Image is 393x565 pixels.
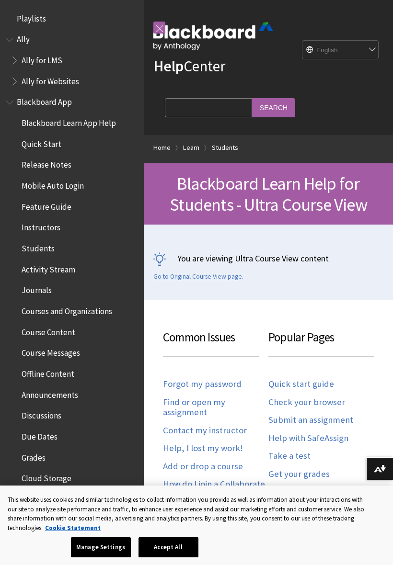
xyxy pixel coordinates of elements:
span: Due Dates [22,429,58,441]
span: Journals [22,282,52,295]
span: Quick Start [22,136,61,149]
span: Courses and Organizations [22,303,112,316]
span: Course Messages [22,345,80,358]
a: Find or open my assignment [163,397,268,418]
p: You are viewing Ultra Course View content [153,252,383,264]
a: Forgot my password [163,379,242,390]
nav: Book outline for Playlists [6,11,138,27]
span: Ally [17,32,30,45]
span: Blackboard Learn Help for Students - Ultra Course View [170,172,367,215]
a: Contact my instructor [163,425,247,436]
a: Add or drop a course [163,461,243,472]
span: Course Content [22,324,75,337]
span: Ally for Websites [22,73,79,86]
span: Instructors [22,220,60,233]
img: Blackboard by Anthology [153,23,273,50]
a: Submit an assignment [268,415,353,426]
span: Ally for LMS [22,52,62,65]
span: Activity Stream [22,261,75,274]
span: Announcements [22,387,78,400]
span: Students [22,240,55,253]
nav: Book outline for Anthology Ally Help [6,32,138,90]
div: This website uses cookies and similar technologies to collect information you provide as well as ... [8,495,366,532]
button: Manage Settings [71,537,131,557]
span: Offline Content [22,366,74,379]
span: Playlists [17,11,46,23]
span: Mobile Auto Login [22,178,84,191]
a: Learn [183,142,199,154]
select: Site Language Selector [302,41,379,60]
span: Blackboard App [17,94,72,107]
a: Home [153,142,171,154]
strong: Help [153,56,184,76]
span: Release Notes [22,157,71,170]
a: Help, I lost my work! [163,443,243,454]
a: Go to Original Course View page. [153,272,243,281]
span: Cloud Storage [22,470,71,483]
a: HelpCenter [153,56,225,76]
span: Blackboard Learn App Help [22,115,116,128]
button: Accept All [139,537,198,557]
span: Feature Guide [22,199,71,212]
input: Search [252,98,295,117]
a: Check your browser [268,397,345,408]
a: Take a test [268,451,311,462]
a: Help with SafeAssign [268,433,348,444]
h3: Popular Pages [268,328,374,357]
a: Quick start guide [268,379,334,390]
span: Discussions [22,407,61,420]
a: Students [212,142,238,154]
h3: Common Issues [163,328,259,357]
span: Grades [22,450,46,463]
a: More information about your privacy, opens in a new tab [45,524,101,532]
a: How do I join a Collaborate session? [163,479,268,500]
a: Get your grades [268,469,330,480]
